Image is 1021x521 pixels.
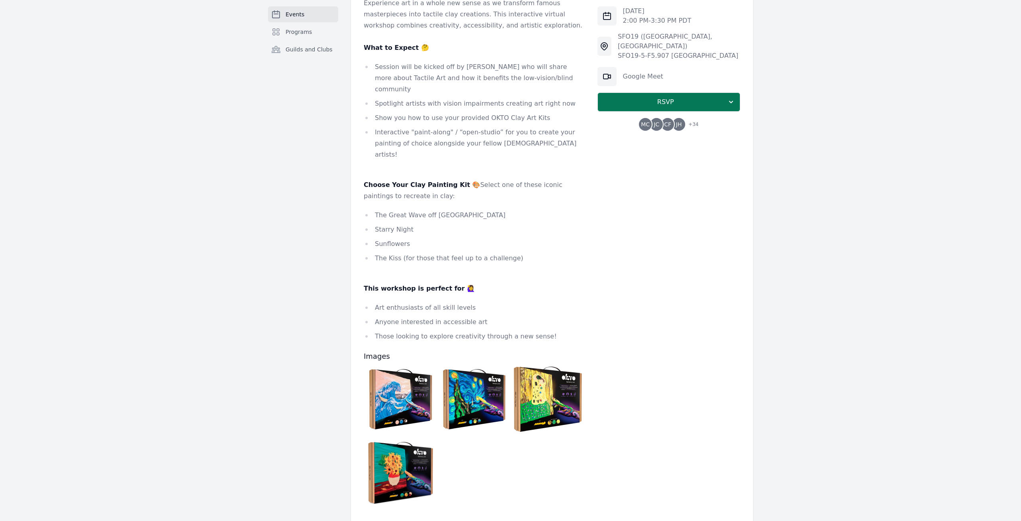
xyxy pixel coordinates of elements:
[623,6,692,16] p: [DATE]
[286,45,333,53] span: Guilds and Clubs
[618,32,740,51] div: SFO19 ([GEOGRAPHIC_DATA], [GEOGRAPHIC_DATA])
[623,73,663,80] a: Google Meet
[364,253,585,264] li: The Kiss (for those that feel up to a challenge)
[268,41,338,57] a: Guilds and Clubs
[676,122,682,127] span: JH
[268,24,338,40] a: Programs
[618,51,740,61] div: SFO19-5-F5.907 [GEOGRAPHIC_DATA]
[440,364,509,434] img: 81mQHuKOr2L.jpg
[364,352,585,361] h3: Images
[286,28,312,36] span: Programs
[364,210,585,221] li: The Great Wave off [GEOGRAPHIC_DATA]
[364,61,585,95] li: Session will be kicked off by [PERSON_NAME] who will share more about Tactile Art and how it bene...
[364,317,585,328] li: Anyone interested in accessible art
[623,16,692,26] p: 2:00 PM - 3:30 PM PDT
[604,97,727,107] span: RSVP
[364,98,585,109] li: Spotlight artists with vision impairments creating art right now
[641,122,650,127] span: MC
[366,438,436,508] img: 33804-1070-1-4ww.jpg
[364,285,475,292] strong: This workshop is perfect for 🙋‍♀️
[364,112,585,124] li: Show you how to use your provided OKTO Clay Art Kits
[664,122,671,127] span: CF
[286,10,304,18] span: Events
[364,44,429,51] strong: What to Expect 🤔
[268,6,338,70] nav: Sidebar
[364,238,585,250] li: Sunflowers
[366,364,436,434] img: 81sKqrW26UL.jpg
[364,224,585,235] li: Starry Night
[364,302,585,313] li: Art enthusiasts of all skill levels
[364,331,585,342] li: Those looking to explore creativity through a new sense!
[597,92,740,112] button: RSVP
[364,179,585,202] p: Select one of these iconic paintings to recreate in clay:
[513,364,583,434] img: gOKT10006.jpg
[654,122,659,127] span: JC
[268,6,338,22] a: Events
[364,127,585,160] li: Interactive "paint-along" / “open-studio” for you to create your painting of choice alongside you...
[364,181,480,189] strong: Choose Your Clay Painting Kit 🎨
[684,120,698,131] span: + 34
